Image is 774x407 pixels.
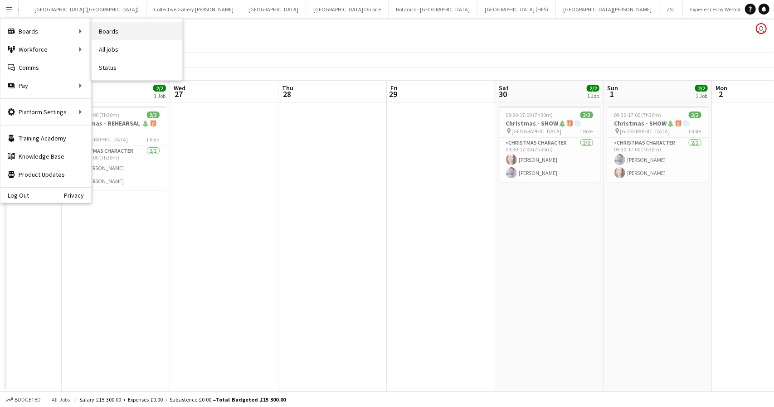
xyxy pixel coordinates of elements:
[146,136,160,143] span: 1 Role
[281,89,293,99] span: 28
[716,84,727,92] span: Mon
[50,396,72,403] span: All jobs
[580,128,593,135] span: 1 Role
[714,89,727,99] span: 2
[512,128,562,135] span: [GEOGRAPHIC_DATA]
[0,129,91,147] a: Training Academy
[607,106,709,182] app-job-card: 09:30-17:00 (7h30m)2/2Christmas - SHOW🎄🎁❄️ [GEOGRAPHIC_DATA]1 RoleChristmas Character2/209:30-17:...
[389,89,398,99] span: 29
[477,0,556,18] button: [GEOGRAPHIC_DATA] (HES)
[154,92,166,99] div: 1 Job
[695,85,708,92] span: 2/2
[606,89,618,99] span: 1
[241,0,306,18] button: [GEOGRAPHIC_DATA]
[390,84,398,92] span: Fri
[146,0,241,18] button: Collective Gallery [PERSON_NAME]
[0,147,91,165] a: Knowledge Base
[65,119,167,136] h3: Christmas - REHEARSAL 🎄🎁❄️
[689,111,701,118] span: 2/2
[499,138,600,182] app-card-role: Christmas Character2/209:30-17:00 (7h30m)[PERSON_NAME][PERSON_NAME]
[147,111,160,118] span: 2/2
[614,111,662,118] span: 09:30-17:00 (7h30m)
[659,0,683,18] button: ZSL
[389,0,477,18] button: Botanics - [GEOGRAPHIC_DATA]
[607,84,618,92] span: Sun
[0,192,29,199] a: Log Out
[499,119,600,127] h3: Christmas - SHOW🎄🎁❄️
[216,396,286,403] span: Total Budgeted £15 300.00
[79,396,286,403] div: Salary £15 300.00 + Expenses £0.00 + Subsistence £0.00 =
[65,106,167,190] app-job-card: 09:30-17:00 (7h30m)2/2Christmas - REHEARSAL 🎄🎁❄️ [GEOGRAPHIC_DATA]1 RoleChristmas Character2/209:...
[506,111,553,118] span: 09:30-17:00 (7h30m)
[587,85,599,92] span: 2/2
[607,138,709,182] app-card-role: Christmas Character2/209:30-17:00 (7h30m)[PERSON_NAME][PERSON_NAME]
[587,92,599,99] div: 1 Job
[282,84,293,92] span: Thu
[15,397,41,403] span: Budgeted
[5,395,42,405] button: Budgeted
[174,84,185,92] span: Wed
[78,136,128,143] span: [GEOGRAPHIC_DATA]
[497,89,509,99] span: 30
[92,58,182,77] a: Status
[65,146,167,190] app-card-role: Christmas Character2/209:30-17:00 (7h30m)[PERSON_NAME][PERSON_NAME]
[499,106,600,182] app-job-card: 09:30-17:00 (7h30m)2/2Christmas - SHOW🎄🎁❄️ [GEOGRAPHIC_DATA]1 RoleChristmas Character2/209:30-17:...
[556,0,659,18] button: [GEOGRAPHIC_DATA][PERSON_NAME]
[696,92,707,99] div: 1 Job
[64,192,91,199] a: Privacy
[756,23,767,34] app-user-avatar: Eldina Munatay
[0,22,91,40] div: Boards
[580,111,593,118] span: 2/2
[73,111,120,118] span: 09:30-17:00 (7h30m)
[607,119,709,127] h3: Christmas - SHOW🎄🎁❄️
[688,128,701,135] span: 1 Role
[0,103,91,121] div: Platform Settings
[0,165,91,184] a: Product Updates
[92,22,182,40] a: Boards
[27,0,146,18] button: [GEOGRAPHIC_DATA] ([GEOGRAPHIC_DATA])
[172,89,185,99] span: 27
[0,77,91,95] div: Pay
[0,40,91,58] div: Workforce
[499,84,509,92] span: Sat
[683,0,754,18] button: Experiences by Wembley
[306,0,389,18] button: [GEOGRAPHIC_DATA] On Site
[92,40,182,58] a: All jobs
[620,128,670,135] span: [GEOGRAPHIC_DATA]
[0,58,91,77] a: Comms
[153,85,166,92] span: 2/2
